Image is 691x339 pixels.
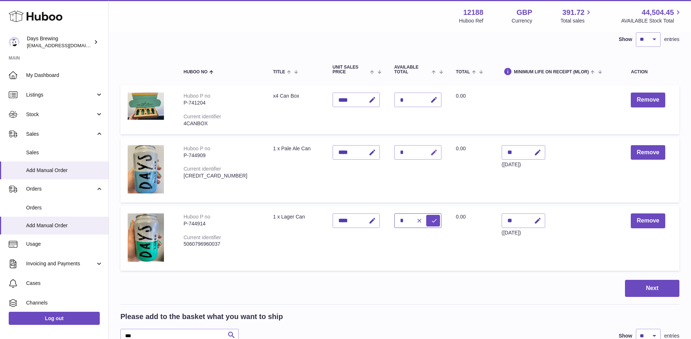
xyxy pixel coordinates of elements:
div: Currency [512,17,532,24]
div: P-741204 [184,99,259,106]
div: Huboo P no [184,93,210,99]
div: ([DATE]) [502,229,545,236]
span: Add Manual Order [26,222,103,229]
div: Days Brewing [27,35,92,49]
span: [EMAIL_ADDRESS][DOMAIN_NAME] [27,42,107,48]
span: 0.00 [456,214,466,220]
span: 44,504.45 [642,8,674,17]
span: AVAILABLE Stock Total [621,17,682,24]
button: Remove [631,145,665,160]
strong: GBP [517,8,532,17]
span: 391.72 [562,8,584,17]
span: Sales [26,149,103,156]
span: Invoicing and Payments [26,260,95,267]
span: Orders [26,185,95,192]
h2: Please add to the basket what you want to ship [120,312,283,322]
span: Stock [26,111,95,118]
img: 1 x Lager Can [128,213,164,262]
span: Usage [26,241,103,248]
span: Unit Sales Price [333,65,369,74]
img: 1 x Pale Ale Can [128,145,164,193]
span: Listings [26,91,95,98]
button: Remove [631,213,665,228]
img: x4 Can Box [128,93,164,120]
div: 4CANBOX [184,120,259,127]
button: Remove [631,93,665,107]
div: P-744914 [184,220,259,227]
div: 5060796960037 [184,241,259,248]
span: My Dashboard [26,72,103,79]
span: Add Manual Order [26,167,103,174]
span: Total sales [560,17,593,24]
div: Current identifier [184,234,221,240]
div: [CREDIT_CARD_NUMBER] [184,172,259,179]
div: Huboo Ref [459,17,484,24]
td: 1 x Pale Ale Can [266,138,325,203]
span: entries [664,36,679,43]
span: Channels [26,299,103,306]
div: P-744909 [184,152,259,159]
button: Next [625,280,679,297]
span: Title [273,70,285,74]
a: Log out [9,312,100,325]
div: Huboo P no [184,146,210,151]
span: Orders [26,204,103,211]
span: Total [456,70,470,74]
a: 391.72 Total sales [560,8,593,24]
span: Minimum Life On Receipt (MLOR) [514,70,589,74]
div: Current identifier [184,166,221,172]
div: Current identifier [184,114,221,119]
div: Action [631,70,672,74]
span: Huboo no [184,70,207,74]
span: AVAILABLE Total [394,65,430,74]
span: 0.00 [456,146,466,151]
div: Huboo P no [184,214,210,220]
img: helena@daysbrewing.com [9,37,20,48]
span: Cases [26,280,103,287]
span: 0.00 [456,93,466,99]
a: 44,504.45 AVAILABLE Stock Total [621,8,682,24]
td: 1 x Lager Can [266,206,325,271]
td: x4 Can Box [266,85,325,134]
strong: 12188 [463,8,484,17]
label: Show [619,36,632,43]
span: Sales [26,131,95,138]
div: ([DATE]) [502,161,545,168]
